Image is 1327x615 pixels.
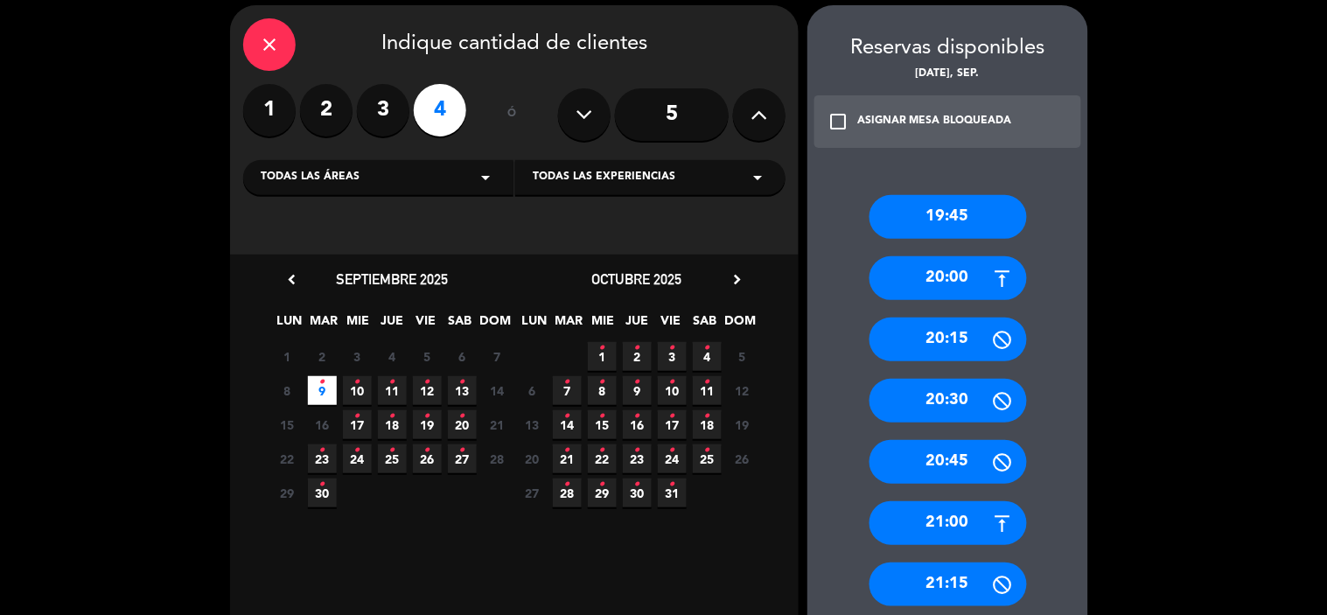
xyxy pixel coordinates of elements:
[446,311,475,339] span: SAB
[273,410,302,439] span: 15
[261,169,360,186] span: Todas las áreas
[807,66,1088,83] div: [DATE], sep.
[658,444,687,473] span: 24
[870,501,1027,545] div: 21:00
[378,342,407,371] span: 4
[343,444,372,473] span: 24
[354,437,360,465] i: •
[588,444,617,473] span: 22
[344,311,373,339] span: MIE
[588,342,617,371] span: 1
[658,410,687,439] span: 17
[483,444,512,473] span: 28
[243,84,296,136] label: 1
[588,479,617,507] span: 29
[553,410,582,439] span: 14
[704,437,710,465] i: •
[273,479,302,507] span: 29
[343,342,372,371] span: 3
[378,410,407,439] span: 18
[475,167,496,188] i: arrow_drop_down
[658,376,687,405] span: 10
[276,311,304,339] span: LUN
[623,444,652,473] span: 23
[553,479,582,507] span: 28
[483,410,512,439] span: 21
[448,342,477,371] span: 6
[308,342,337,371] span: 2
[693,444,722,473] span: 25
[424,437,430,465] i: •
[807,31,1088,66] div: Reservas disponibles
[588,376,617,405] span: 8
[413,376,442,405] span: 12
[693,376,722,405] span: 11
[693,342,722,371] span: 4
[623,376,652,405] span: 9
[412,311,441,339] span: VIE
[564,368,570,396] i: •
[728,444,757,473] span: 26
[634,471,640,499] i: •
[518,479,547,507] span: 27
[828,111,849,132] i: check_box_outline_blank
[857,113,1012,130] div: ASIGNAR MESA BLOQUEADA
[273,376,302,405] span: 8
[870,563,1027,606] div: 21:15
[870,256,1027,300] div: 20:00
[520,311,549,339] span: LUN
[336,270,448,288] span: septiembre 2025
[448,410,477,439] span: 20
[518,444,547,473] span: 20
[634,334,640,362] i: •
[413,342,442,371] span: 5
[533,169,675,186] span: Todas las experiencias
[518,376,547,405] span: 6
[634,368,640,396] i: •
[343,376,372,405] span: 10
[657,311,686,339] span: VIE
[389,402,395,430] i: •
[459,402,465,430] i: •
[378,444,407,473] span: 25
[728,270,746,289] i: chevron_right
[669,402,675,430] i: •
[747,167,768,188] i: arrow_drop_down
[308,376,337,405] span: 9
[693,410,722,439] span: 18
[484,84,541,145] div: ó
[354,402,360,430] i: •
[599,334,605,362] i: •
[308,479,337,507] span: 30
[728,342,757,371] span: 5
[413,410,442,439] span: 19
[424,402,430,430] i: •
[448,444,477,473] span: 27
[728,376,757,405] span: 12
[555,311,583,339] span: MAR
[459,368,465,396] i: •
[669,471,675,499] i: •
[704,402,710,430] i: •
[283,270,301,289] i: chevron_left
[870,318,1027,361] div: 20:15
[424,368,430,396] i: •
[564,437,570,465] i: •
[243,18,786,71] div: Indique cantidad de clientes
[389,368,395,396] i: •
[599,368,605,396] i: •
[704,334,710,362] i: •
[658,479,687,507] span: 31
[564,471,570,499] i: •
[413,444,442,473] span: 26
[273,342,302,371] span: 1
[704,368,710,396] i: •
[553,376,582,405] span: 7
[588,410,617,439] span: 15
[308,410,337,439] span: 16
[343,410,372,439] span: 17
[273,444,302,473] span: 22
[634,402,640,430] i: •
[592,270,682,288] span: octubre 2025
[354,368,360,396] i: •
